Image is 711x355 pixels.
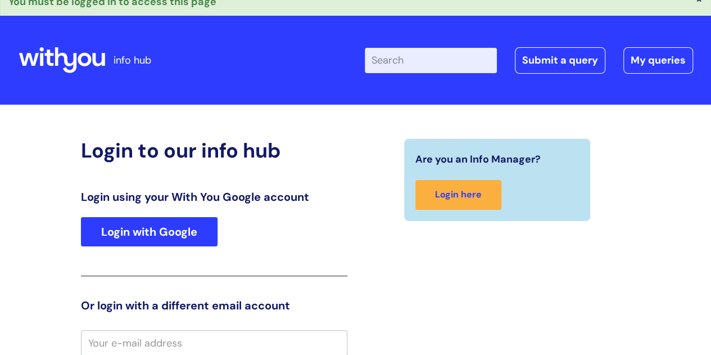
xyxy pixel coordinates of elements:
a: Login here [415,180,501,210]
a: Submit a query [515,47,605,73]
input: Search [365,48,497,73]
h3: Login using your With You Google account [81,190,347,204]
h2: Login to our info hub [81,138,347,163]
a: Login with Google [81,217,218,246]
a: My queries [623,47,693,73]
p: info hub [114,51,151,69]
h3: Or login with a different email account [81,299,347,312]
span: Are you an Info Manager? [415,150,541,168]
